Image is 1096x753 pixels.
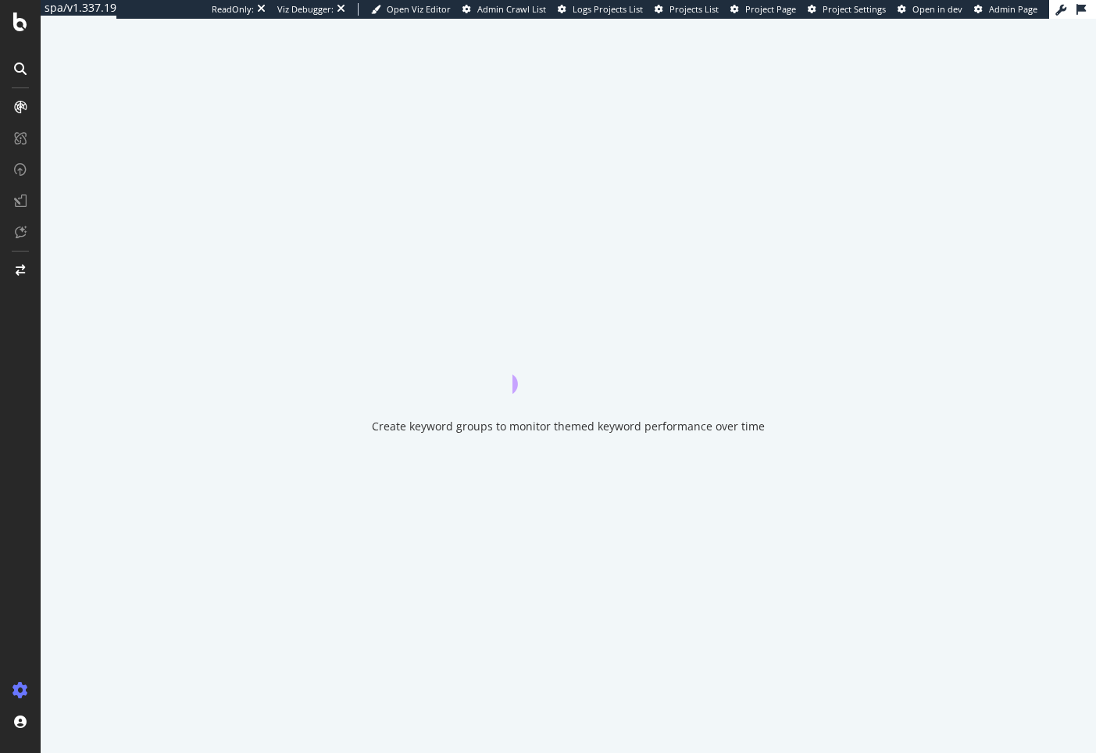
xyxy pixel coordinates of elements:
[912,3,962,15] span: Open in dev
[212,3,254,16] div: ReadOnly:
[462,3,546,16] a: Admin Crawl List
[808,3,886,16] a: Project Settings
[898,3,962,16] a: Open in dev
[823,3,886,15] span: Project Settings
[558,3,643,16] a: Logs Projects List
[655,3,719,16] a: Projects List
[669,3,719,15] span: Projects List
[730,3,796,16] a: Project Page
[573,3,643,15] span: Logs Projects List
[477,3,546,15] span: Admin Crawl List
[277,3,334,16] div: Viz Debugger:
[512,337,625,394] div: animation
[745,3,796,15] span: Project Page
[387,3,451,15] span: Open Viz Editor
[989,3,1037,15] span: Admin Page
[974,3,1037,16] a: Admin Page
[371,3,451,16] a: Open Viz Editor
[372,419,765,434] div: Create keyword groups to monitor themed keyword performance over time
